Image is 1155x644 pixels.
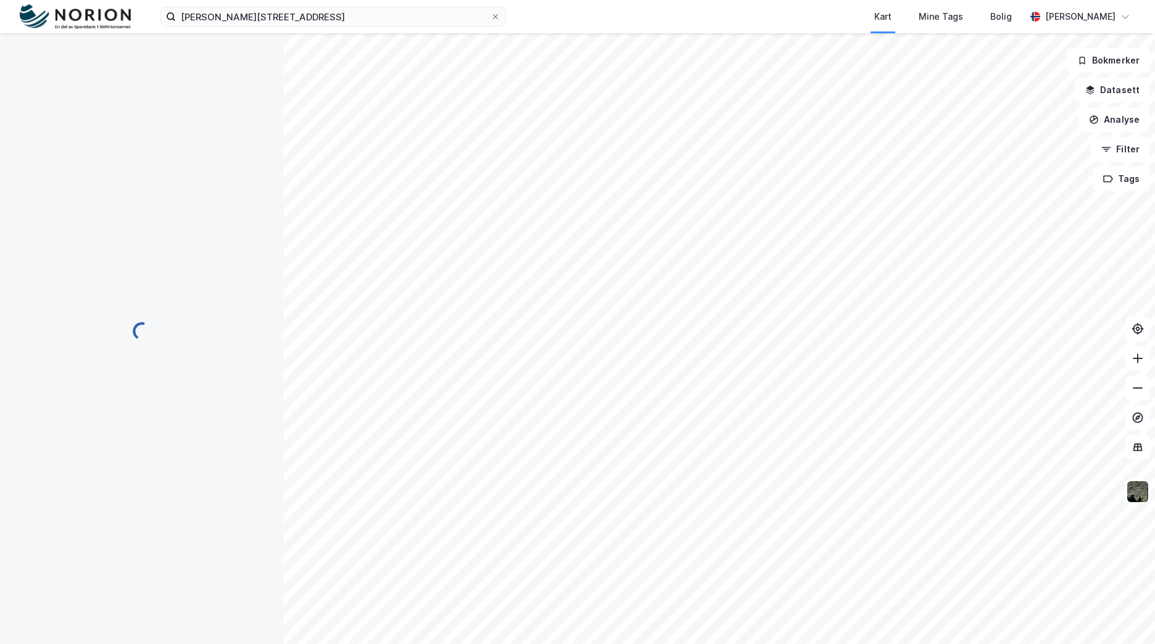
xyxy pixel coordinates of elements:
[132,321,152,341] img: spinner.a6d8c91a73a9ac5275cf975e30b51cfb.svg
[874,9,892,24] div: Kart
[1093,585,1155,644] iframe: Chat Widget
[1126,480,1149,503] img: 9k=
[1067,48,1150,73] button: Bokmerker
[20,4,131,30] img: norion-logo.80e7a08dc31c2e691866.png
[1093,585,1155,644] div: Kontrollprogram for chat
[1093,167,1150,191] button: Tags
[1078,107,1150,132] button: Analyse
[990,9,1012,24] div: Bolig
[1075,78,1150,102] button: Datasett
[176,7,491,26] input: Søk på adresse, matrikkel, gårdeiere, leietakere eller personer
[919,9,963,24] div: Mine Tags
[1045,9,1116,24] div: [PERSON_NAME]
[1091,137,1150,162] button: Filter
